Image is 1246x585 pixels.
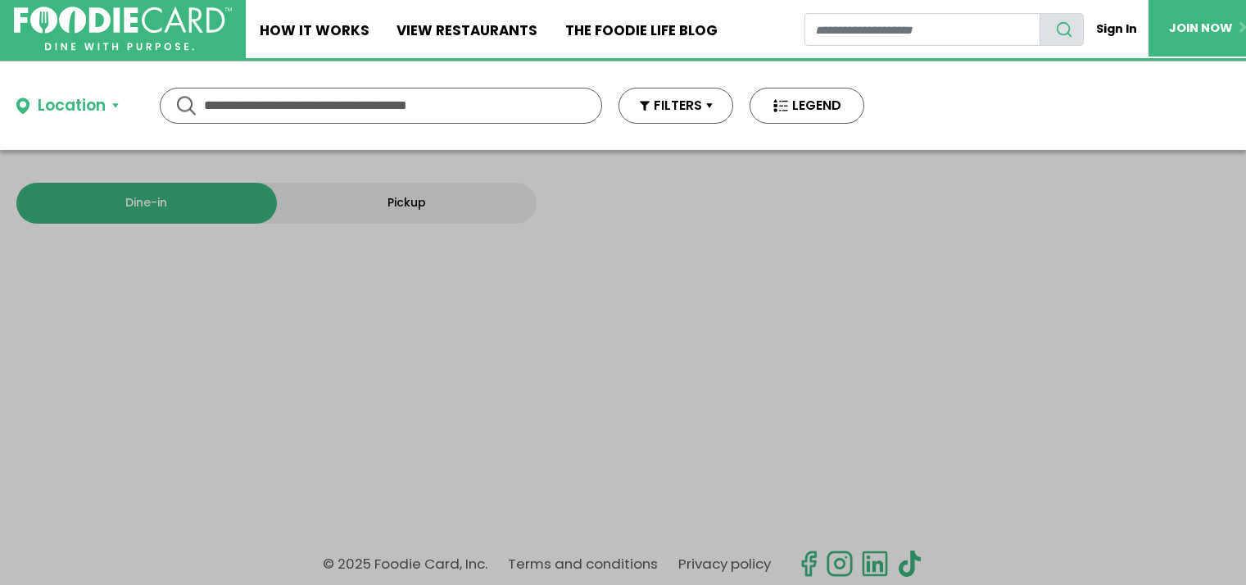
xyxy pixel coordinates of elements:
[750,88,864,124] button: LEGEND
[1040,13,1084,46] button: search
[618,88,733,124] button: FILTERS
[1084,13,1149,45] a: Sign In
[16,94,119,118] button: Location
[14,7,232,51] img: FoodieCard; Eat, Drink, Save, Donate
[804,13,1040,46] input: restaurant search
[38,94,106,118] div: Location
